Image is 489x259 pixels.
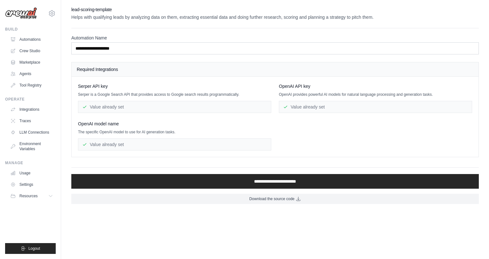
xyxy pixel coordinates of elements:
a: Environment Variables [8,139,56,154]
div: Operate [5,97,56,102]
div: Value already set [78,101,271,113]
a: Crew Studio [8,46,56,56]
p: Serper is a Google Search API that provides access to Google search results programmatically. [78,92,271,97]
div: Build [5,27,56,32]
button: Logout [5,243,56,254]
span: Logout [28,246,40,251]
a: Automations [8,34,56,45]
a: Integrations [8,104,56,115]
h4: Required Integrations [77,66,473,73]
a: Agents [8,69,56,79]
span: Resources [19,193,38,199]
h2: lead-scoring-template [71,6,479,13]
a: Usage [8,168,56,178]
label: Automation Name [71,35,479,41]
div: Manage [5,160,56,165]
a: Settings [8,179,56,190]
p: OpenAI provides powerful AI models for natural language processing and generation tasks. [279,92,472,97]
a: Marketplace [8,57,56,67]
a: LLM Connections [8,127,56,137]
span: Serper API key [78,83,108,89]
a: Tool Registry [8,80,56,90]
span: OpenAI model name [78,121,119,127]
a: Traces [8,116,56,126]
div: Value already set [78,138,271,150]
div: Value already set [279,101,472,113]
button: Resources [8,191,56,201]
p: The specific OpenAI model to use for AI generation tasks. [78,129,271,135]
span: OpenAI API key [279,83,310,89]
a: Download the source code [71,194,479,204]
span: Download the source code [249,196,294,201]
p: Helps with qualifying leads by analyzing data on them, extracting essential data and doing furthe... [71,14,479,20]
img: Logo [5,7,37,19]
